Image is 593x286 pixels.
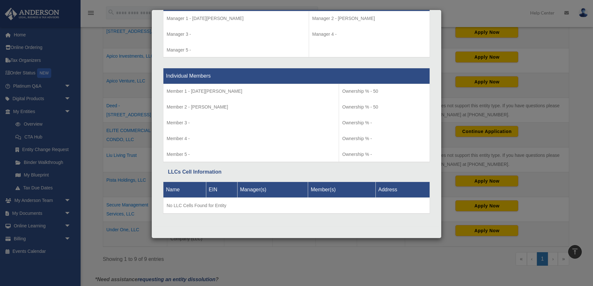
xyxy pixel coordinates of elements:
[163,197,430,214] td: No LLC Cells Found for Entity
[342,150,426,158] p: Ownership % -
[342,119,426,127] p: Ownership % -
[167,103,335,111] p: Member 2 - [PERSON_NAME]
[342,87,426,95] p: Ownership % - 50
[375,182,430,197] th: Address
[167,119,335,127] p: Member 3 -
[342,103,426,111] p: Ownership % - 50
[163,182,206,197] th: Name
[206,182,237,197] th: EIN
[237,182,308,197] th: Manager(s)
[167,14,306,23] p: Manager 1 - [DATE][PERSON_NAME]
[167,30,306,38] p: Manager 3 -
[167,87,335,95] p: Member 1 - [DATE][PERSON_NAME]
[342,135,426,143] p: Ownership % -
[312,30,426,38] p: Manager 4 -
[167,150,335,158] p: Member 5 -
[167,46,306,54] p: Manager 5 -
[168,167,425,176] div: LLCs Cell Information
[308,182,376,197] th: Member(s)
[312,14,426,23] p: Manager 2 - [PERSON_NAME]
[163,68,430,84] th: Individual Members
[167,135,335,143] p: Member 4 -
